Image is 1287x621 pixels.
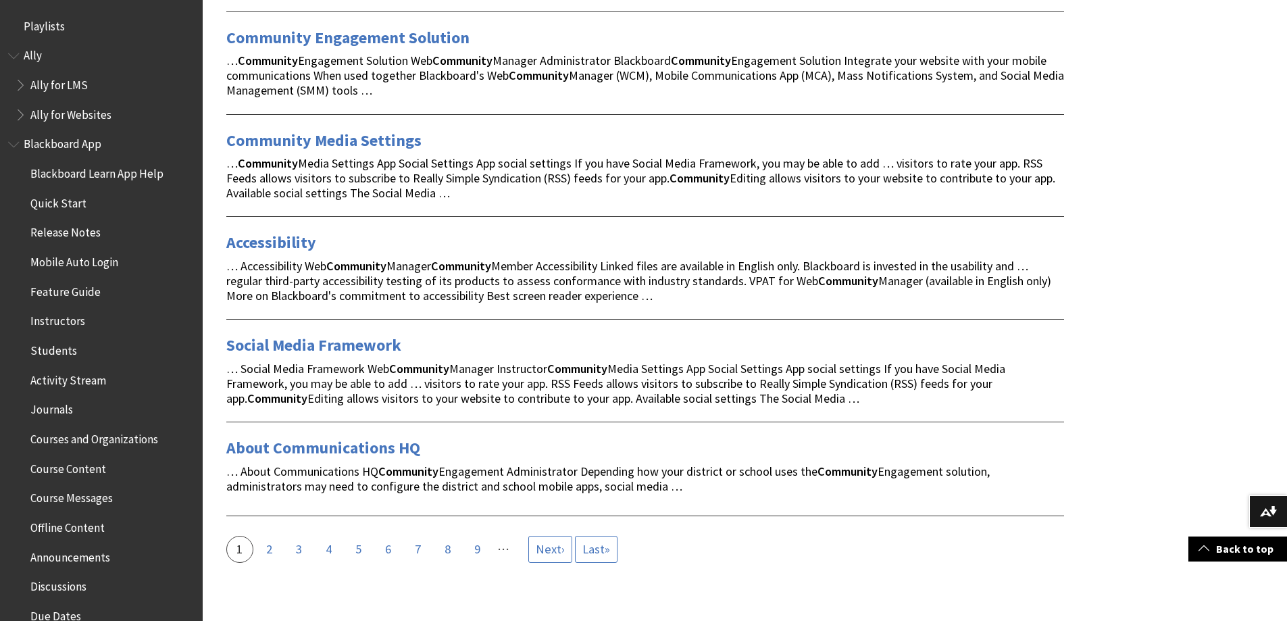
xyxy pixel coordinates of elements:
[389,361,449,376] strong: Community
[464,536,491,563] a: 9
[226,232,316,253] a: Accessibility
[226,536,253,563] a: 1
[30,369,106,387] span: Activity Stream
[345,536,372,563] a: 5
[582,541,605,557] span: Last
[326,258,386,274] strong: Community
[671,53,731,68] strong: Community
[536,541,561,557] span: Next
[30,339,77,357] span: Students
[30,546,110,564] span: Announcements
[226,361,1005,406] span: … Social Media Framework Web Manager Instructor Media Settings App Social Settings App social set...
[434,536,461,563] a: 8
[30,457,106,476] span: Course Content
[226,155,1055,201] span: … Media Settings App Social Settings App social settings If you have Social Media Framework, you ...
[1188,537,1287,562] a: Back to top
[226,258,1051,303] span: … Accessibility Web Manager Member Accessibility Linked files are available in English only. Blac...
[30,575,86,593] span: Discussions
[24,15,65,33] span: Playlists
[226,130,422,151] a: Community Media Settings
[818,273,878,289] strong: Community
[405,536,432,563] a: 7
[30,251,118,269] span: Mobile Auto Login
[375,536,402,563] a: 6
[30,428,158,446] span: Courses and Organizations
[509,68,569,83] strong: Community
[432,53,493,68] strong: Community
[582,541,610,557] span: »
[431,258,491,274] strong: Community
[316,536,343,563] a: 4
[497,537,509,555] li: …
[226,27,470,49] a: Community Engagement Solution
[238,53,298,68] strong: Community
[226,53,1064,98] span: … Engagement Solution Web Manager Administrator Blackboard Engagement Solution Integrate your web...
[24,133,101,151] span: Blackboard App
[238,155,298,171] strong: Community
[378,464,438,479] strong: Community
[30,103,111,122] span: Ally for Websites
[30,192,86,210] span: Quick Start
[226,464,990,494] span: … About Communications HQ Engagement Administrator Depending how your district or school uses the...
[30,487,113,505] span: Course Messages
[30,162,163,180] span: Blackboard Learn App Help
[256,536,283,563] a: 2
[30,310,85,328] span: Instructors
[30,516,105,535] span: Offline Content
[30,74,88,92] span: Ally for LMS
[8,15,195,38] nav: Book outline for Playlists
[817,464,878,479] strong: Community
[30,399,73,417] span: Journals
[8,45,195,126] nav: Book outline for Anthology Ally Help
[30,280,101,299] span: Feature Guide
[536,541,565,557] span: ›
[286,536,313,563] a: 3
[30,222,101,240] span: Release Notes
[247,391,307,406] strong: Community
[226,437,420,459] a: About Communications HQ
[226,334,401,356] a: Social Media Framework
[547,361,607,376] strong: Community
[670,170,730,186] strong: Community
[24,45,42,63] span: Ally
